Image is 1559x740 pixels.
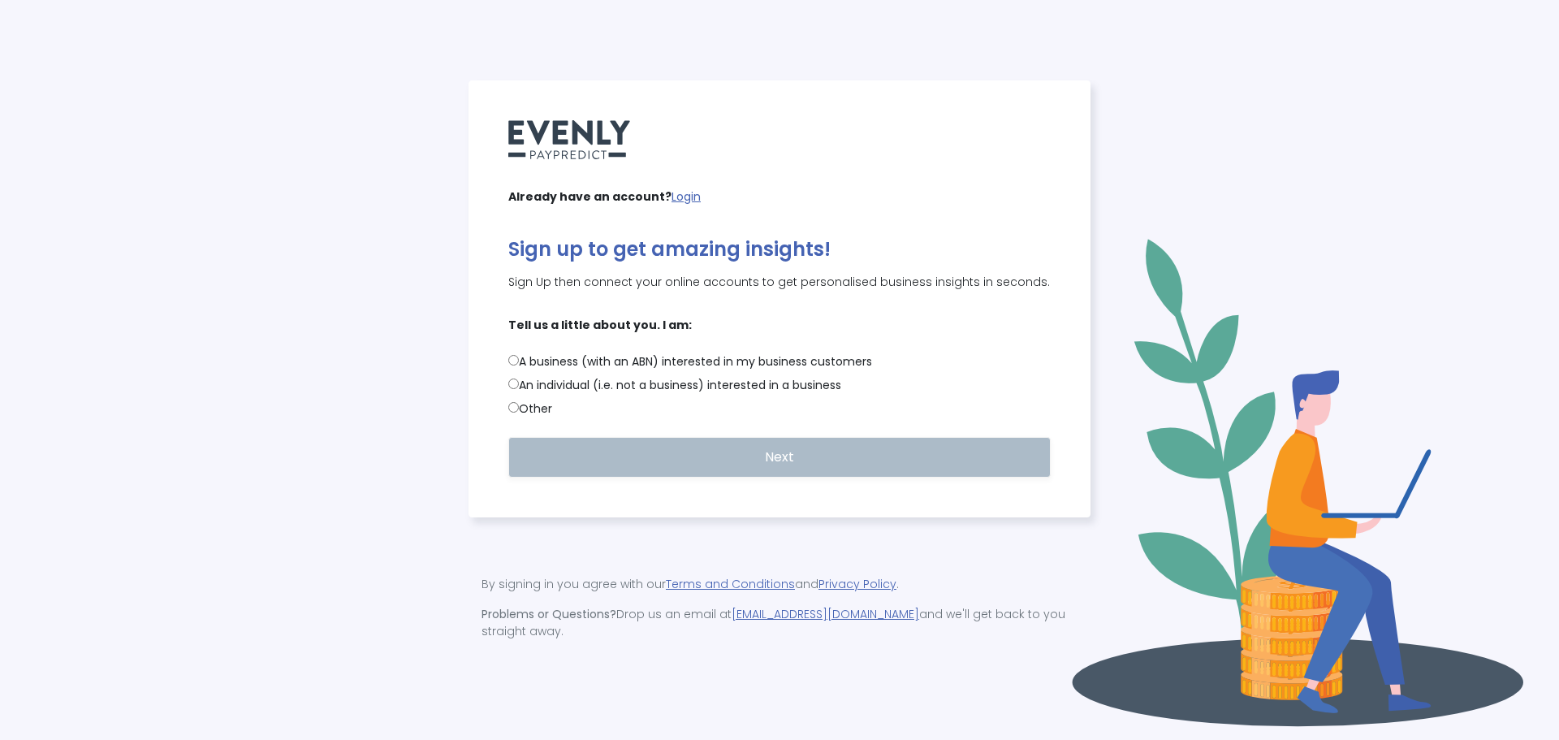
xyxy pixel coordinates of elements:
a: Terms and Conditions [666,576,795,592]
a: Privacy Policy [818,576,896,592]
a: [EMAIL_ADDRESS][DOMAIN_NAME] [732,606,919,622]
p: By signing in you agree with our and . [482,576,1077,593]
strong: Problems or Questions? [482,606,616,622]
p: Drop us an email at and we'll get back to you straight away. [482,606,1077,640]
